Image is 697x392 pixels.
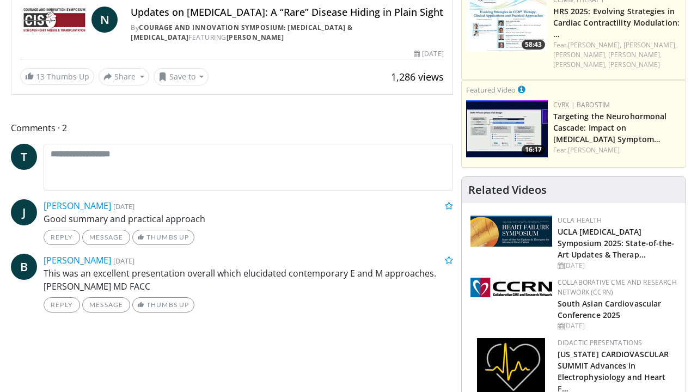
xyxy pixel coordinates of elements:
[558,261,677,271] div: [DATE]
[553,50,607,59] a: [PERSON_NAME],
[131,23,352,42] a: Courage and Innovation Symposium: [MEDICAL_DATA] & [MEDICAL_DATA]
[44,212,453,225] p: Good summary and practical approach
[82,230,130,245] a: Message
[558,278,677,297] a: Collaborative CME and Research Network (CCRN)
[391,70,444,83] span: 1,286 views
[113,201,134,211] small: [DATE]
[470,216,552,247] img: 0682476d-9aca-4ba2-9755-3b180e8401f5.png.150x105_q85_autocrop_double_scale_upscale_version-0.2.png
[558,226,675,260] a: UCLA [MEDICAL_DATA] Symposium 2025: State-of-the-Art Updates & Therap…
[470,278,552,297] img: a04ee3ba-8487-4636-b0fb-5e8d268f3737.png.150x105_q85_autocrop_double_scale_upscale_version-0.2.png
[466,100,548,157] a: 16:17
[522,40,545,50] span: 58:43
[568,145,620,155] a: [PERSON_NAME]
[558,321,677,331] div: [DATE]
[11,199,37,225] a: J
[131,7,444,19] h4: Updates on [MEDICAL_DATA]: A “Rare” Disease Hiding in Plain Sight
[44,200,111,212] a: [PERSON_NAME]
[558,216,602,225] a: UCLA Health
[154,68,209,85] button: Save to
[553,111,667,144] a: Targeting the Neurohormonal Cascade: Impact on [MEDICAL_DATA] Symptom…
[11,144,37,170] a: T
[11,254,37,280] a: B
[36,71,45,82] span: 13
[20,68,94,85] a: 13 Thumbs Up
[558,298,662,320] a: South Asian Cardiovascular Conference 2025
[44,297,80,313] a: Reply
[44,230,80,245] a: Reply
[553,60,607,69] a: [PERSON_NAME],
[99,68,149,85] button: Share
[131,23,444,42] div: By FEATURING
[553,100,610,109] a: CVRx | Barostim
[468,183,547,197] h4: Related Videos
[82,297,130,313] a: Message
[91,7,118,33] a: N
[558,338,677,348] div: Didactic Presentations
[11,121,453,135] span: Comments 2
[608,60,660,69] a: [PERSON_NAME]
[553,145,681,155] div: Feat.
[44,254,111,266] a: [PERSON_NAME]
[113,256,134,266] small: [DATE]
[20,7,87,33] img: Courage and Innovation Symposium: Heart Failure & Heart Transplantation
[414,49,443,59] div: [DATE]
[608,50,662,59] a: [PERSON_NAME],
[553,40,681,70] div: Feat.
[466,100,548,157] img: f3314642-f119-4bcb-83d2-db4b1a91d31e.150x105_q85_crop-smart_upscale.jpg
[44,267,453,293] p: This was an excellent presentation overall which elucidated contemporary E and M approaches. [PER...
[522,145,545,155] span: 16:17
[553,6,680,39] a: HRS 2025: Evolving Strategies in Cardiac Contractility Modulation: …
[132,230,194,245] a: Thumbs Up
[623,40,677,50] a: [PERSON_NAME],
[132,297,194,313] a: Thumbs Up
[568,40,621,50] a: [PERSON_NAME],
[227,33,284,42] a: [PERSON_NAME]
[466,85,516,95] small: Featured Video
